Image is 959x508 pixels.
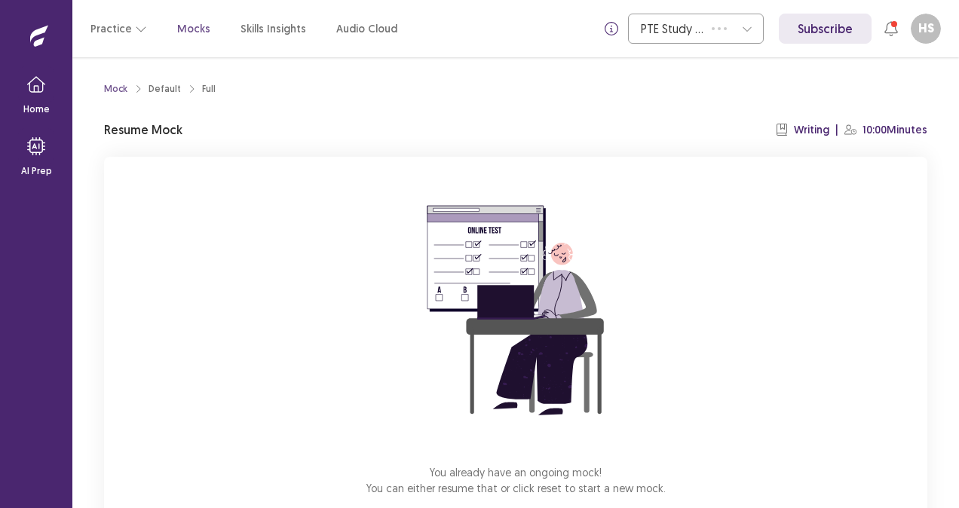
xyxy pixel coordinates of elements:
[149,82,181,96] div: Default
[779,14,872,44] a: Subscribe
[641,14,704,43] div: PTE Study Centre
[241,21,306,37] a: Skills Insights
[90,15,147,42] button: Practice
[366,464,666,496] p: You already have an ongoing mock! You can either resume that or click reset to start a new mock.
[104,82,216,96] nav: breadcrumb
[202,82,216,96] div: Full
[380,175,651,446] img: attend-mock
[104,121,182,139] p: Resume Mock
[104,82,127,96] a: Mock
[794,122,829,138] p: Writing
[177,21,210,37] a: Mocks
[336,21,397,37] a: Audio Cloud
[835,122,838,138] p: |
[862,122,927,138] p: 10:00 Minutes
[911,14,941,44] button: HS
[21,164,52,178] p: AI Prep
[598,15,625,42] button: info
[23,103,50,116] p: Home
